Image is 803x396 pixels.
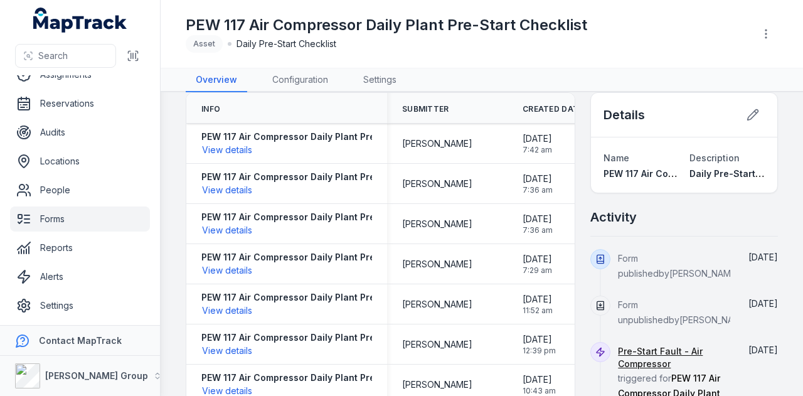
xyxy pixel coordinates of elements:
strong: PEW 117 Air Compressor Daily Plant Pre-Start Checklist [201,331,446,344]
a: Settings [353,68,407,92]
span: [DATE] [748,345,778,355]
a: Audits [10,120,150,145]
span: 7:29 am [523,265,552,276]
span: [DATE] [523,293,553,306]
h2: Details [604,106,645,124]
a: Overview [186,68,247,92]
a: Reservations [10,91,150,116]
time: 08/08/2025, 10:43:33 am [523,373,556,396]
span: Daily Pre-Start Checklist [689,168,800,179]
span: [PERSON_NAME] [402,178,472,190]
a: Settings [10,293,150,318]
h2: Activity [590,208,637,226]
span: [PERSON_NAME] [402,218,472,230]
a: Forms [10,206,150,232]
a: Configuration [262,68,338,92]
a: Reports [10,235,150,260]
a: People [10,178,150,203]
span: 7:36 am [523,225,553,235]
span: Form unpublished by [PERSON_NAME] [618,299,750,325]
span: [DATE] [523,132,552,145]
button: View details [201,223,253,237]
strong: PEW 117 Air Compressor Daily Plant Pre-Start Checklist [201,171,446,183]
button: View details [201,304,253,318]
span: [DATE] [523,173,553,185]
strong: Contact MapTrack [39,335,122,346]
button: View details [201,344,253,358]
span: [PERSON_NAME] [402,258,472,270]
span: [PERSON_NAME] [402,338,472,351]
span: [DATE] [523,253,552,265]
time: 11/08/2025, 9:40:55 am [748,252,778,262]
span: [PERSON_NAME] [402,378,472,391]
time: 11/08/2025, 7:36:29 am [748,345,778,355]
span: Daily Pre-Start Checklist [237,38,336,50]
span: [DATE] [523,333,556,346]
span: Name [604,153,629,163]
time: 11/08/2025, 7:29:44 am [523,253,552,276]
span: [DATE] [748,252,778,262]
a: Alerts [10,264,150,289]
span: [PERSON_NAME] [402,137,472,150]
button: View details [201,143,253,157]
span: Form published by [PERSON_NAME] [618,253,740,279]
a: Locations [10,149,150,174]
time: 11/08/2025, 7:36:29 am [523,173,553,195]
span: 7:42 am [523,145,552,155]
span: Submitter [402,104,449,114]
strong: PEW 117 Air Compressor Daily Plant Pre-Start Checklist [201,291,446,304]
span: Description [689,153,740,163]
span: 10:43 am [523,386,556,396]
span: [DATE] [748,298,778,309]
span: 7:36 am [523,185,553,195]
a: Pre-Start Fault - Air Compressor [618,345,730,370]
time: 11/08/2025, 7:42:11 am [523,132,552,155]
strong: PEW 117 Air Compressor Daily Plant Pre-Start Checklist [201,372,446,384]
time: 08/08/2025, 12:39:49 pm [523,333,556,356]
strong: PEW 117 Air Compressor Daily Plant Pre-Start Checklist [201,131,446,143]
button: View details [201,183,253,197]
span: 12:39 pm [523,346,556,356]
span: 11:52 am [523,306,553,316]
time: 11/08/2025, 9:40:33 am [748,298,778,309]
strong: [PERSON_NAME] Group [45,370,148,381]
span: [DATE] [523,373,556,386]
button: View details [201,264,253,277]
span: [PERSON_NAME] [402,298,472,311]
button: Search [15,44,116,68]
a: MapTrack [33,8,127,33]
time: 11/08/2025, 7:36:29 am [523,213,553,235]
span: Created Date [523,104,583,114]
h1: PEW 117 Air Compressor Daily Plant Pre-Start Checklist [186,15,587,35]
span: Info [201,104,220,114]
strong: PEW 117 Air Compressor Daily Plant Pre-Start Checklist [201,211,446,223]
strong: PEW 117 Air Compressor Daily Plant Pre-Start Checklist [201,251,446,264]
span: Search [38,50,68,62]
div: Asset [186,35,223,53]
span: [DATE] [523,213,553,225]
time: 09/08/2025, 11:52:52 am [523,293,553,316]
